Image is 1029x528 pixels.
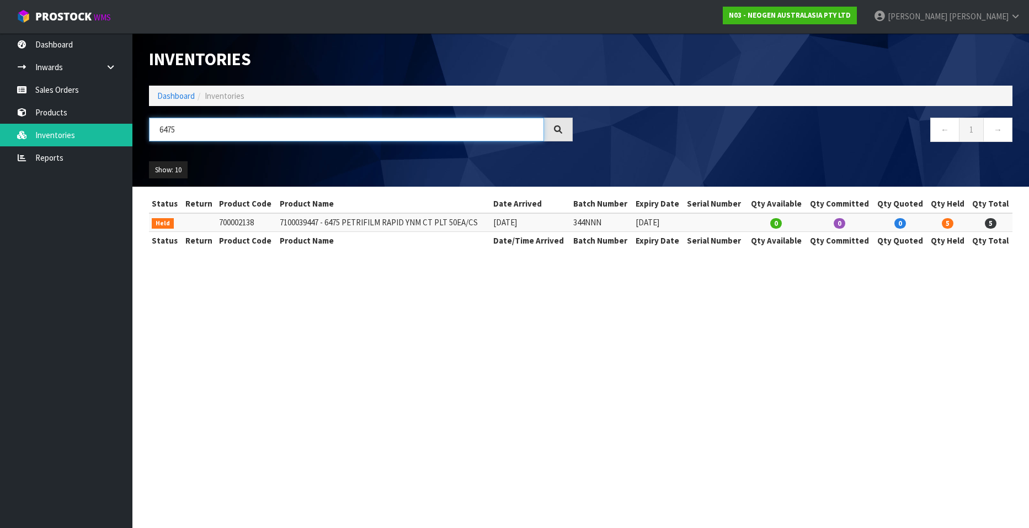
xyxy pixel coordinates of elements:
th: Qty Held [927,195,968,213]
th: Qty Total [968,231,1012,249]
th: Status [149,231,182,249]
strong: N03 - NEOGEN AUSTRALASIA PTY LTD [729,10,851,20]
th: Qty Quoted [873,195,927,213]
span: [PERSON_NAME] [949,11,1009,22]
a: Dashboard [157,91,195,101]
span: 0 [894,218,906,229]
th: Qty Available [747,231,806,249]
span: 5 [985,218,996,229]
th: Date/Time Arrived [490,231,571,249]
span: Inventories [205,91,244,101]
th: Product Code [216,195,277,213]
a: ← [930,118,959,141]
span: 0 [834,218,845,229]
td: 700002138 [216,213,277,231]
th: Return [182,195,216,213]
span: ProStock [35,9,92,24]
th: Product Name [277,195,490,213]
th: Return [182,231,216,249]
th: Expiry Date [633,195,684,213]
span: Held [152,218,174,229]
th: Batch Number [571,231,633,249]
span: 5 [942,218,953,229]
th: Serial Number [684,195,747,213]
td: [DATE] [490,213,571,231]
h1: Inventories [149,50,573,69]
th: Qty Committed [806,231,873,249]
th: Serial Number [684,231,747,249]
a: 1 [959,118,984,141]
th: Batch Number [571,195,633,213]
td: 7100039447 - 6475 PETRIFILM RAPID YNM CT PLT 50EA/CS [277,213,490,231]
th: Qty Available [747,195,806,213]
span: [PERSON_NAME] [888,11,947,22]
th: Qty Total [968,195,1012,213]
input: Search inventories [149,118,544,141]
th: Product Name [277,231,490,249]
th: Qty Quoted [873,231,927,249]
span: [DATE] [636,217,659,228]
img: cube-alt.png [17,9,30,23]
th: Qty Committed [806,195,873,213]
th: Expiry Date [633,231,684,249]
th: Product Code [216,231,277,249]
button: Show: 10 [149,161,188,179]
th: Status [149,195,182,213]
th: Qty Held [927,231,968,249]
td: 344NNN [571,213,633,231]
a: → [983,118,1012,141]
span: 0 [770,218,782,229]
small: WMS [94,12,111,23]
th: Date Arrived [490,195,571,213]
nav: Page navigation [589,118,1013,145]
